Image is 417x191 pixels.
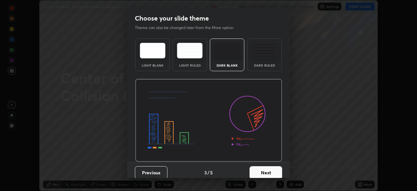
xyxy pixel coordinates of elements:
h4: 5 [210,169,213,176]
div: Light Blank [139,64,165,67]
img: darkThemeBanner.d06ce4a2.svg [135,79,282,162]
h4: 3 [204,169,207,176]
img: lightRuledTheme.5fabf969.svg [177,43,203,58]
div: Dark Ruled [252,64,278,67]
img: darkTheme.f0cc69e5.svg [214,43,240,58]
h2: Choose your slide theme [135,14,209,23]
button: Previous [135,166,167,179]
button: Next [250,166,282,179]
p: Theme can also be changed later from the More option [135,25,240,31]
img: lightTheme.e5ed3b09.svg [140,43,165,58]
div: Dark Blank [214,64,240,67]
h4: / [208,169,209,176]
div: Light Ruled [177,64,203,67]
img: darkRuledTheme.de295e13.svg [252,43,277,58]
